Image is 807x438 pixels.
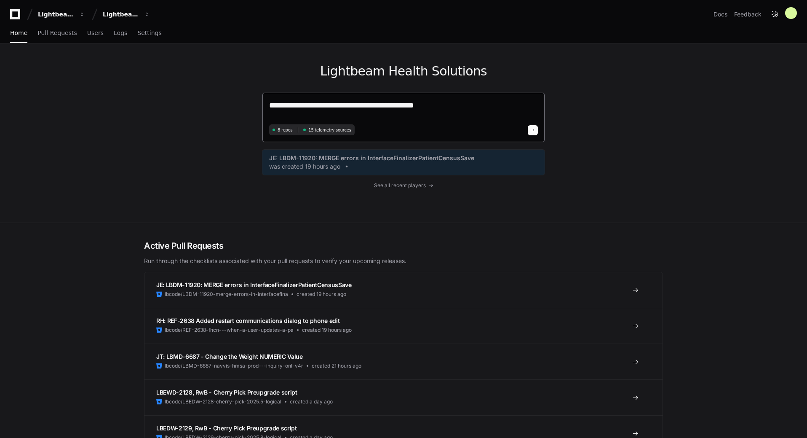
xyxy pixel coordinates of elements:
a: JT: LBMD-6687 - Change the Weight NUMERIC Valuelbcode/LBMD-6687-navvis-hmsa-prod---inquiry-onl-v4... [144,344,663,379]
span: LBEDW-2129, RwB - Cherry Pick Preupgrade script [156,425,297,432]
a: Docs [713,10,727,19]
a: Pull Requests [37,24,77,43]
a: See all recent players [262,182,545,189]
span: created a day ago [290,398,333,405]
span: Home [10,30,27,35]
a: Home [10,24,27,43]
span: RH: REF-2638 Added restart communications dialog to phone edit [156,317,339,324]
span: JE: LBDM-11920: MERGE errors in InterfaceFinalizerPatientCensusSave [269,154,474,162]
a: LBEWD-2128, RwB - Cherry Pick Preupgrade scriptlbcode/LBEDW-2128-cherry-pick-2025.5-logicalcreate... [144,379,663,415]
a: Logs [114,24,127,43]
button: Lightbeam Health [35,7,88,22]
span: JT: LBMD-6687 - Change the Weight NUMERIC Value [156,353,303,360]
span: Logs [114,30,127,35]
a: Settings [137,24,161,43]
h1: Lightbeam Health Solutions [262,64,545,79]
span: LBEWD-2128, RwB - Cherry Pick Preupgrade script [156,389,297,396]
span: was created 19 hours ago [269,162,340,171]
a: Users [87,24,104,43]
span: 8 repos [278,127,293,133]
div: Lightbeam Health [38,10,74,19]
a: JE: LBDM-11920: MERGE errors in InterfaceFinalizerPatientCensusSavelbcode/LBDM-11920-merge-errors... [144,272,663,308]
span: See all recent players [374,182,426,189]
span: lbcode/LBDM-11920-merge-errors-in-interfacefina [165,291,288,298]
a: JE: LBDM-11920: MERGE errors in InterfaceFinalizerPatientCensusSavewas created 19 hours ago [269,154,538,171]
span: created 19 hours ago [297,291,346,298]
span: created 21 hours ago [312,363,361,369]
span: JE: LBDM-11920: MERGE errors in InterfaceFinalizerPatientCensusSave [156,281,352,288]
a: RH: REF-2638 Added restart communications dialog to phone editlbcode/REF-2638-fhcn---when-a-user-... [144,308,663,344]
span: created 19 hours ago [302,327,352,333]
span: lbcode/REF-2638-fhcn---when-a-user-updates-a-pa [165,327,294,333]
span: Users [87,30,104,35]
span: 15 telemetry sources [308,127,351,133]
h2: Active Pull Requests [144,240,663,252]
span: Settings [137,30,161,35]
span: lbcode/LBMD-6687-navvis-hmsa-prod---inquiry-onl-v4r [165,363,303,369]
span: Pull Requests [37,30,77,35]
p: Run through the checklists associated with your pull requests to verify your upcoming releases. [144,257,663,265]
span: lbcode/LBEDW-2128-cherry-pick-2025.5-logical [165,398,281,405]
button: Feedback [734,10,762,19]
div: Lightbeam Health Solutions [103,10,139,19]
button: Lightbeam Health Solutions [99,7,153,22]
